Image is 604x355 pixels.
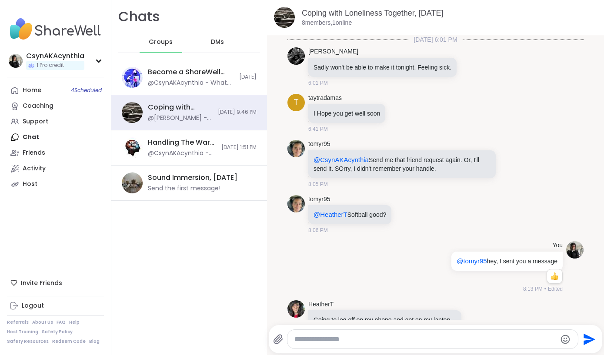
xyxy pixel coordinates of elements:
[7,98,104,114] a: Coaching
[550,273,559,280] button: Reactions: like
[148,184,220,193] div: Send the first message!
[314,109,380,118] p: I Hope you get well soon
[52,338,86,345] a: Redeem Code
[148,138,216,147] div: Handling The War Within, [DATE]
[302,19,352,27] p: 8 members, 1 online
[42,329,73,335] a: Safety Policy
[548,285,563,293] span: Edited
[457,257,557,265] p: hey, I sent you a message
[148,149,216,158] div: @CsynAKAcynthia - so you are doing it to please her?
[308,195,330,204] a: tomyr95
[122,137,143,158] img: Handling The War Within, Oct 07
[7,298,104,314] a: Logout
[566,241,584,259] img: https://sharewell-space-live.sfo3.digitaloceanspaces.com/user-generated/2900bf6e-1806-45f4-9e6b-5...
[122,102,143,123] img: Coping with Loneliness Together, Oct 07
[7,338,49,345] a: Safety Resources
[314,210,386,219] p: Softball good?
[23,180,37,189] div: Host
[211,38,224,46] span: DMs
[287,195,305,212] img: https://sharewell-space-live.sfo3.digitaloceanspaces.com/user-generated/056831d8-8075-4f1e-81d5-a...
[308,47,358,56] a: [PERSON_NAME]
[221,144,257,151] span: [DATE] 1:51 PM
[23,117,48,126] div: Support
[7,114,104,129] a: Support
[26,51,84,61] div: CsynAKAcynthia
[148,103,213,112] div: Coping with Loneliness Together, [DATE]
[118,7,160,27] h1: Chats
[89,338,100,345] a: Blog
[69,319,80,325] a: Help
[308,226,328,234] span: 8:06 PM
[148,67,234,77] div: Become a ShareWell Host (info session), [DATE]
[231,38,238,45] iframe: Spotlight
[218,109,257,116] span: [DATE] 9:46 PM
[287,300,305,318] img: https://sharewell-space-live.sfo3.digitaloceanspaces.com/user-generated/e279f205-5792-45d8-a748-0...
[32,319,53,325] a: About Us
[294,96,299,108] span: t
[7,83,104,98] a: Home4Scheduled
[23,102,53,110] div: Coaching
[308,94,342,103] a: taytradamas
[7,319,29,325] a: Referrals
[308,79,328,87] span: 6:01 PM
[578,329,598,349] button: Send
[57,319,66,325] a: FAQ
[308,125,328,133] span: 6:41 PM
[547,269,562,283] div: Reaction list
[7,161,104,176] a: Activity
[122,173,143,193] img: Sound Immersion, Oct 12
[274,7,295,28] img: Coping with Loneliness Together, Oct 07
[9,54,23,68] img: CsynAKAcynthia
[314,315,456,324] p: Going to log off on my phone and get on my laptop…
[287,47,305,65] img: https://sharewell-space-live.sfo3.digitaloceanspaces.com/user-generated/0daf2d1f-d721-4c92-8d6d-e...
[7,14,104,44] img: ShareWell Nav Logo
[308,140,330,149] a: tomyr95
[314,63,451,72] p: Sadly won't be able to make it tonight. Feeling sick.
[7,145,104,161] a: Friends
[560,334,571,345] button: Emoji picker
[148,114,213,123] div: @[PERSON_NAME] - Oh we missed you... Hope you feel better & that we see you soon!
[308,180,328,188] span: 8:05 PM
[544,285,546,293] span: •
[457,257,487,265] span: @tomyr95
[22,302,44,310] div: Logout
[552,241,563,250] h4: You
[408,35,462,44] span: [DATE] 6:01 PM
[239,73,257,81] span: [DATE]
[37,62,64,69] span: 1 Pro credit
[7,275,104,291] div: Invite Friends
[23,164,46,173] div: Activity
[149,38,173,46] span: Groups
[314,156,491,173] p: Send me that friend request again. Or, I'll send it. SOrry, I didn't remember your handle.
[308,300,334,309] a: HeatherT
[287,140,305,157] img: https://sharewell-space-live.sfo3.digitaloceanspaces.com/user-generated/056831d8-8075-4f1e-81d5-a...
[302,9,444,17] a: Coping with Loneliness Together, [DATE]
[23,149,45,157] div: Friends
[314,211,347,218] span: @HeatherT
[71,87,102,94] span: 4 Scheduled
[523,285,543,293] span: 8:13 PM
[148,173,237,182] div: Sound Immersion, [DATE]
[148,79,234,87] div: @CsynAKAcynthia - What do I need to do if the file is large. It says [PERSON_NAME] is 100 and the...
[294,335,557,344] textarea: Type your message
[122,67,143,88] img: Become a ShareWell Host (info session), Oct 09
[7,329,38,335] a: Host Training
[23,86,41,95] div: Home
[314,156,369,163] span: @CsynAKAcynthia
[7,176,104,192] a: Host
